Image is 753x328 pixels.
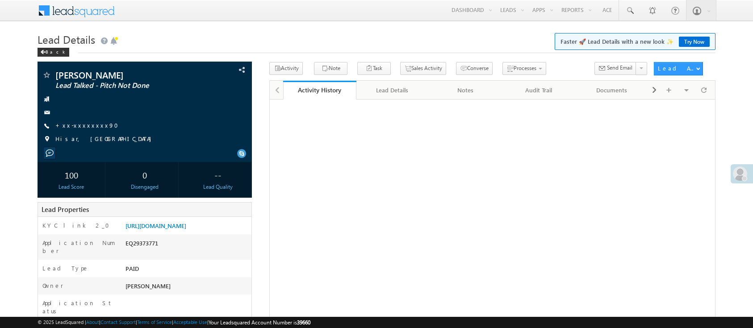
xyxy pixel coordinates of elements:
label: Owner [42,282,63,290]
a: Try Now [679,37,710,47]
a: Lead Details [356,81,430,100]
a: About [86,319,99,325]
a: Terms of Service [137,319,172,325]
button: Lead Actions [654,62,703,75]
button: Task [357,62,391,75]
div: Lead Actions [658,64,696,72]
button: Converse [456,62,493,75]
label: Lead Type [42,264,89,272]
div: Disengaged [113,183,176,191]
a: +xx-xxxxxxxx90 [55,121,124,129]
a: Contact Support [100,319,136,325]
span: Faster 🚀 Lead Details with a new look ✨ [561,37,710,46]
div: Back [38,48,69,57]
button: Processes [502,62,546,75]
span: 39660 [297,319,310,326]
div: 100 [40,166,103,183]
div: EQ29373771 [123,239,251,251]
a: [URL][DOMAIN_NAME] [125,222,186,229]
div: 0 [113,166,176,183]
div: Lead Details [364,85,422,95]
button: Send Email [594,62,636,75]
button: Sales Activity [400,62,446,75]
div: Audit Trail [510,85,568,95]
span: © 2025 LeadSquared | | | | | [38,318,310,327]
button: Note [314,62,347,75]
div: Lead Quality [186,183,249,191]
div: Lead Score [40,183,103,191]
div: Notes [436,85,494,95]
span: Processes [514,65,536,71]
span: [PERSON_NAME] [55,71,189,79]
label: Application Status [42,299,115,315]
div: Activity History [290,86,350,94]
span: Hisar, [GEOGRAPHIC_DATA] [55,135,156,144]
span: Lead Talked - Pitch Not Done [55,81,189,90]
div: Documents [582,85,640,95]
a: Back [38,47,74,55]
a: Notes [429,81,502,100]
span: Your Leadsquared Account Number is [209,319,310,326]
a: Audit Trail [502,81,576,100]
div: PAID [123,264,251,277]
label: KYC link 2_0 [42,221,115,229]
label: Application Number [42,239,115,255]
a: Acceptable Use [173,319,207,325]
span: Lead Properties [42,205,89,214]
span: Send Email [607,64,632,72]
a: Activity History [283,81,356,100]
span: Lead Details [38,32,95,46]
button: Activity [269,62,303,75]
span: [PERSON_NAME] [125,282,171,290]
div: -- [186,166,249,183]
a: Documents [575,81,648,100]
